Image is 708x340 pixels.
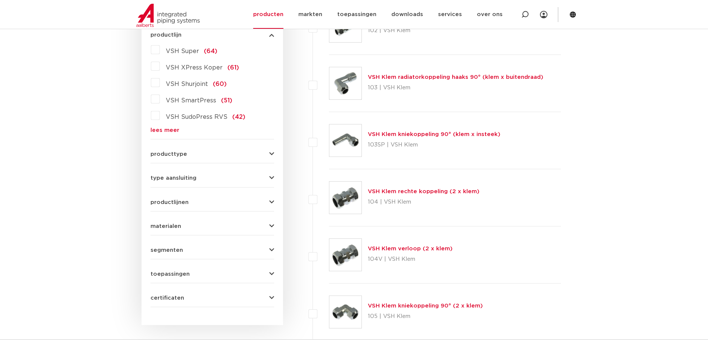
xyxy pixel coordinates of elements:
span: productlijn [150,32,181,38]
img: Thumbnail for VSH Klem rechte koppeling (2 x klem) [329,182,361,214]
span: toepassingen [150,271,190,277]
p: 104V | VSH Klem [368,253,453,265]
p: 103SP | VSH Klem [368,139,500,151]
span: (64) [204,48,217,54]
span: segmenten [150,247,183,253]
a: VSH Klem kniekoppeling 90° (klem x insteek) [368,132,500,137]
a: lees meer [150,127,274,133]
span: VSH SmartPress [166,98,216,103]
button: producttype [150,151,274,157]
span: productlijnen [150,200,189,205]
button: toepassingen [150,271,274,277]
p: 103 | VSH Klem [368,82,543,94]
span: type aansluiting [150,175,196,181]
p: 104 | VSH Klem [368,196,479,208]
button: type aansluiting [150,175,274,181]
span: producttype [150,151,187,157]
a: VSH Klem rechte koppeling (2 x klem) [368,189,479,194]
img: Thumbnail for VSH Klem radiatorkoppeling haaks 90° (klem x buitendraad) [329,67,361,99]
a: VSH Klem kniekoppeling 90° (2 x klem) [368,303,483,309]
span: VSH SudoPress RVS [166,114,227,120]
span: VSH Super [166,48,199,54]
a: VSH Klem verloop (2 x klem) [368,246,453,251]
span: (42) [232,114,245,120]
span: (51) [221,98,232,103]
img: Thumbnail for VSH Klem verloop (2 x klem) [329,239,361,271]
a: VSH Klem radiatorkoppeling haaks 90° (klem x buitendraad) [368,74,543,80]
button: productlijn [150,32,274,38]
span: materialen [150,223,181,229]
span: VSH Shurjoint [166,81,208,87]
button: segmenten [150,247,274,253]
p: 105 | VSH Klem [368,310,483,322]
button: materialen [150,223,274,229]
img: Thumbnail for VSH Klem kniekoppeling 90° (klem x insteek) [329,124,361,157]
span: certificaten [150,295,184,301]
span: VSH XPress Koper [166,65,223,71]
span: (60) [213,81,227,87]
span: (61) [227,65,239,71]
button: productlijnen [150,200,274,205]
img: Thumbnail for VSH Klem kniekoppeling 90° (2 x klem) [329,296,361,328]
button: certificaten [150,295,274,301]
p: 102 | VSH Klem [368,25,513,37]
